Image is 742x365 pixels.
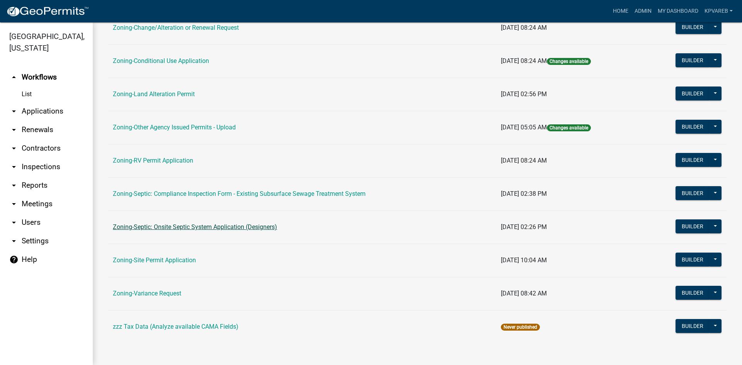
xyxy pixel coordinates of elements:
[547,124,591,131] span: Changes available
[631,4,655,19] a: Admin
[676,286,710,300] button: Builder
[9,218,19,227] i: arrow_drop_down
[676,219,710,233] button: Builder
[501,324,540,331] span: Never published
[610,4,631,19] a: Home
[113,124,236,131] a: Zoning-Other Agency Issued Permits - Upload
[9,107,19,116] i: arrow_drop_down
[9,236,19,246] i: arrow_drop_down
[501,290,547,297] span: [DATE] 08:42 AM
[9,199,19,209] i: arrow_drop_down
[9,255,19,264] i: help
[676,53,710,67] button: Builder
[676,87,710,100] button: Builder
[501,256,547,264] span: [DATE] 10:04 AM
[676,120,710,134] button: Builder
[676,153,710,167] button: Builder
[9,181,19,190] i: arrow_drop_down
[113,90,195,98] a: Zoning-Land Alteration Permit
[113,190,366,197] a: Zoning-Septic: Compliance Inspection Form - Existing Subsurface Sewage Treatment System
[113,157,193,164] a: Zoning-RV Permit Application
[501,190,547,197] span: [DATE] 02:38 PM
[501,90,547,98] span: [DATE] 02:56 PM
[501,157,547,164] span: [DATE] 08:24 AM
[113,290,181,297] a: Zoning-Variance Request
[113,24,239,31] a: Zoning-Change/Alteration or Renewal Request
[9,125,19,134] i: arrow_drop_down
[547,58,591,65] span: Changes available
[113,223,277,231] a: Zoning-Septic: Onsite Septic System Application (Designers)
[701,4,736,19] a: kpvareb
[501,124,547,131] span: [DATE] 05:05 AM
[655,4,701,19] a: My Dashboard
[501,57,547,65] span: [DATE] 08:24 AM
[501,223,547,231] span: [DATE] 02:26 PM
[9,73,19,82] i: arrow_drop_up
[113,323,238,330] a: zzz Tax Data (Analyze available CAMA Fields)
[113,256,196,264] a: Zoning-Site Permit Application
[9,162,19,171] i: arrow_drop_down
[676,253,710,267] button: Builder
[676,20,710,34] button: Builder
[113,57,209,65] a: Zoning-Conditional Use Application
[676,319,710,333] button: Builder
[9,144,19,153] i: arrow_drop_down
[501,24,547,31] span: [DATE] 08:24 AM
[676,186,710,200] button: Builder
